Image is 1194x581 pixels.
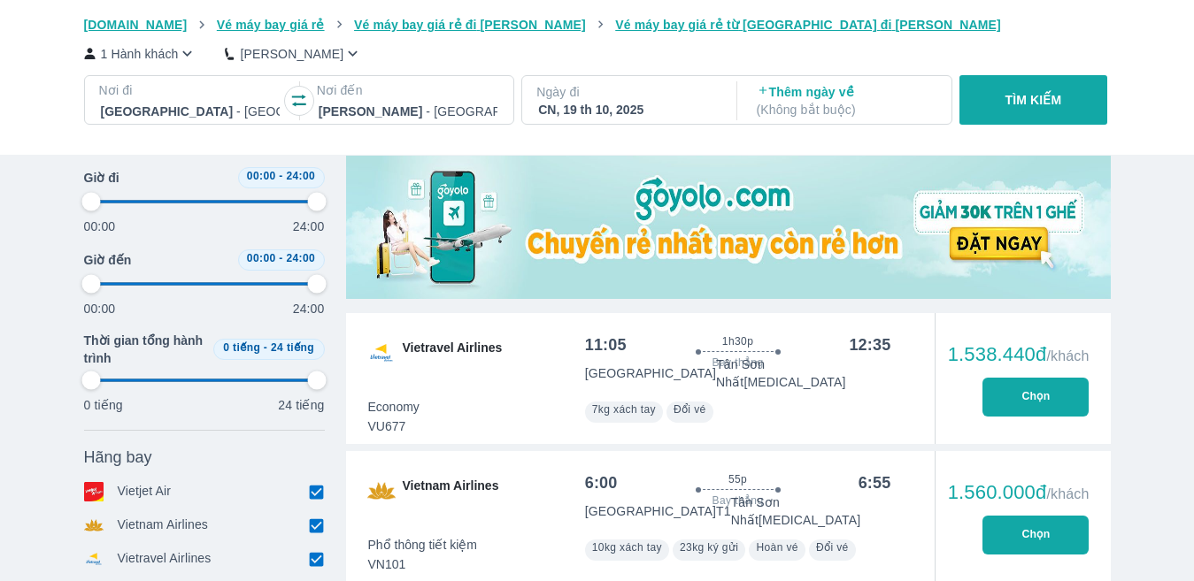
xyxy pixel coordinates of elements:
[247,252,276,264] span: 00:00
[118,482,172,501] p: Vietjet Air
[585,472,618,493] div: 6:00
[84,44,197,63] button: 1 Hành khách
[84,218,116,235] p: 00:00
[84,300,116,317] p: 00:00
[948,344,1090,365] div: 1.538.440đ
[247,170,276,182] span: 00:00
[84,16,1111,34] nav: breadcrumb
[1046,486,1089,501] span: /khách
[592,403,656,416] span: 7kg xách tay
[959,75,1107,125] button: TÌM KIẾM
[84,332,206,367] span: Thời gian tổng hành trình
[223,341,260,354] span: 0 tiếng
[536,83,719,101] p: Ngày đi
[279,252,282,264] span: -
[728,472,747,486] span: 55p
[240,45,343,63] p: [PERSON_NAME]
[225,44,362,63] button: [PERSON_NAME]
[368,536,478,554] span: Phổ thông tiết kiệm
[859,472,891,493] div: 6:55
[368,398,420,416] span: Economy
[293,300,325,317] p: 24:00
[217,18,325,32] span: Vé máy bay giá rẻ
[731,493,891,529] p: Tân Sơn Nhất [MEDICAL_DATA]
[716,355,890,391] p: Tân Sơn Nhất [MEDICAL_DATA]
[1046,348,1089,363] span: /khách
[278,396,324,414] p: 24 tiếng
[1005,91,1062,109] p: TÌM KIẾM
[756,541,798,554] span: Hoàn vé
[286,170,315,182] span: 24:00
[367,339,396,367] img: VU
[317,81,499,99] p: Nơi đến
[674,403,706,416] span: Đổi vé
[84,447,152,468] span: Hãng bay
[101,45,179,63] p: 1 Hành khách
[403,339,503,367] span: Vietravel Airlines
[279,170,282,182] span: -
[849,334,890,355] div: 12:35
[293,218,325,235] p: 24:00
[948,482,1090,503] div: 1.560.000đ
[982,378,1089,417] button: Chọn
[615,18,1001,32] span: Vé máy bay giá rẻ từ [GEOGRAPHIC_DATA] đi [PERSON_NAME]
[118,516,209,535] p: Vietnam Airlines
[271,341,314,354] span: 24 tiếng
[286,252,315,264] span: 24:00
[264,341,267,354] span: -
[368,417,420,435] span: VU677
[757,83,936,118] p: Thêm ngày về
[538,101,717,118] div: CN, 19 th 10, 2025
[368,555,478,573] span: VN101
[816,541,849,554] span: Đổi vé
[84,396,123,414] p: 0 tiếng
[585,502,731,520] p: [GEOGRAPHIC_DATA] T1
[585,364,716,382] p: [GEOGRAPHIC_DATA]
[592,541,662,554] span: 10kg xách tay
[982,516,1089,554] button: Chọn
[346,156,1111,299] img: media-0
[354,18,586,32] span: Vé máy bay giá rẻ đi [PERSON_NAME]
[84,169,119,187] span: Giờ đi
[757,101,936,118] p: ( Không bắt buộc )
[722,334,753,348] span: 1h30p
[84,18,188,32] span: [DOMAIN_NAME]
[403,477,499,505] span: Vietnam Airlines
[680,541,738,554] span: 23kg ký gửi
[118,549,212,569] p: Vietravel Airlines
[585,334,627,355] div: 11:05
[99,81,281,99] p: Nơi đi
[367,477,396,505] img: VN
[84,251,132,269] span: Giờ đến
